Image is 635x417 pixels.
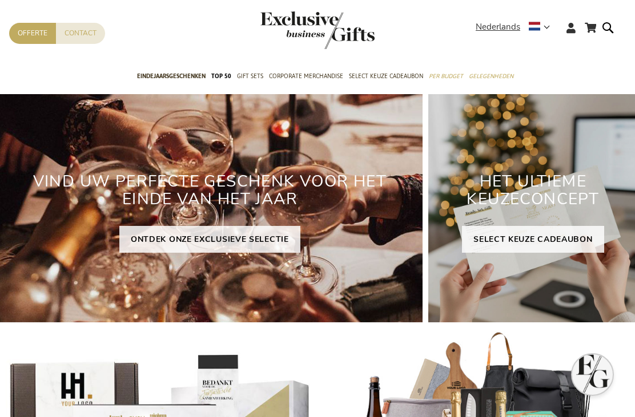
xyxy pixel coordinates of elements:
[237,70,263,82] span: Gift Sets
[269,70,343,82] span: Corporate Merchandise
[137,70,206,82] span: Eindejaarsgeschenken
[469,70,513,82] span: Gelegenheden
[56,23,105,44] a: Contact
[9,23,56,44] a: Offerte
[476,21,520,34] span: Nederlands
[462,226,604,253] a: SELECT KEUZE CADEAUBON
[349,70,423,82] span: Select Keuze Cadeaubon
[476,21,557,34] div: Nederlands
[119,226,300,253] a: ONTDEK ONZE EXCLUSIEVE SELECTIE
[429,70,463,82] span: Per Budget
[260,11,317,49] a: store logo
[260,11,375,49] img: Exclusive Business gifts logo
